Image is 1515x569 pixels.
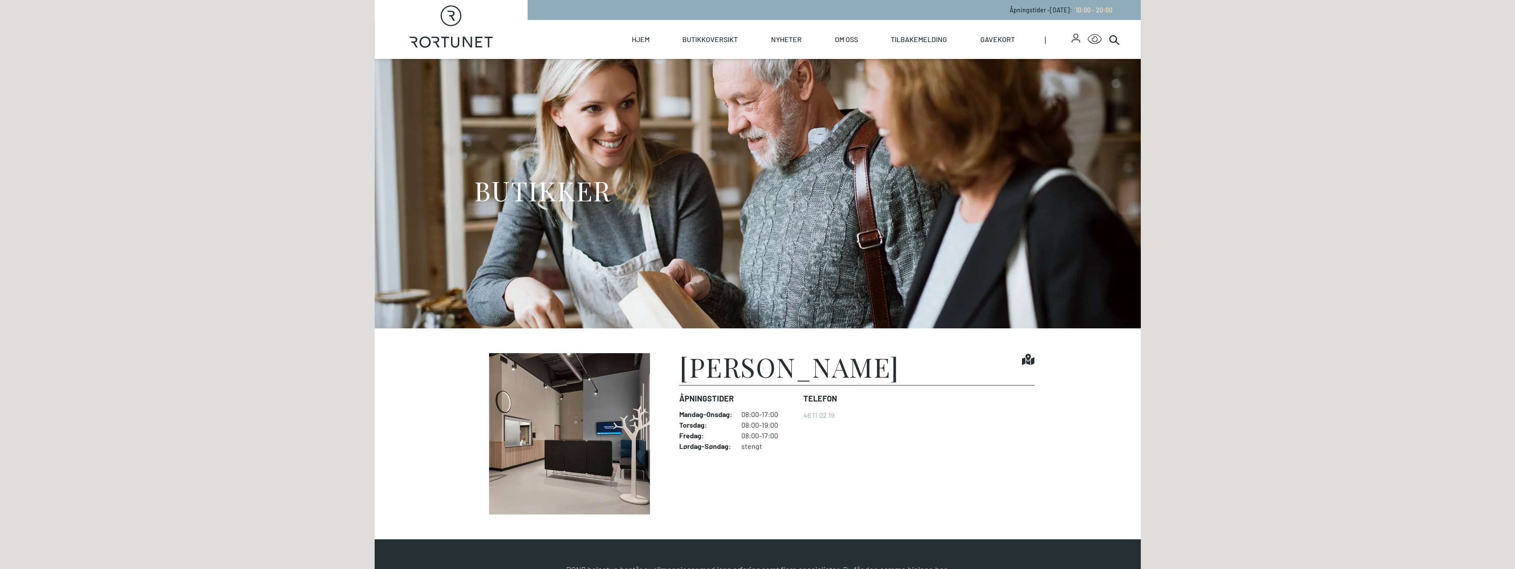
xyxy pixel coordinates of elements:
[803,411,834,419] a: 46 11 02 19
[632,20,650,59] a: Hjem
[891,20,947,59] a: Tilbakemelding
[741,410,796,419] dd: 08:00-17:00
[1088,32,1102,47] button: Open Accessibility Menu
[1072,6,1112,14] a: 10:00 - 20:00
[741,431,796,440] dd: 08:00-17:00
[679,442,732,451] dt: Lørdag - Søndag :
[741,442,796,451] dd: stengt
[771,20,802,59] a: Nyheter
[682,20,738,59] a: Butikkoversikt
[803,393,837,405] dt: Telefon
[679,393,796,405] dt: Åpningstider
[835,20,858,59] a: Om oss
[679,421,732,429] dt: Torsdag :
[679,410,732,419] dt: Mandag - Onsdag :
[679,353,899,380] h1: [PERSON_NAME]
[741,421,796,429] dd: 08:00-19:00
[1045,20,1072,59] span: |
[1076,6,1112,14] span: 10:00 - 20:00
[1010,5,1112,15] p: Åpningstider - [DATE] :
[679,431,732,440] dt: Fredag :
[474,174,611,207] h1: BUTIKKER
[980,20,1015,59] a: Gavekort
